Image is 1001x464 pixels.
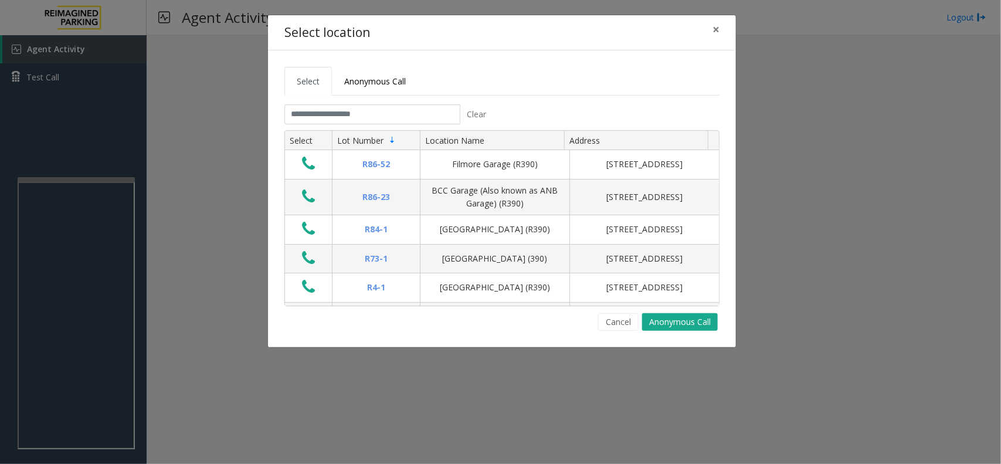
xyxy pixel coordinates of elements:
[577,281,712,294] div: [STREET_ADDRESS]
[340,191,413,204] div: R86-23
[340,281,413,294] div: R4-1
[712,21,720,38] span: ×
[285,131,719,306] div: Data table
[577,223,712,236] div: [STREET_ADDRESS]
[340,252,413,265] div: R73-1
[577,158,712,171] div: [STREET_ADDRESS]
[388,136,397,145] span: Sortable
[704,15,728,44] button: Close
[598,313,639,331] button: Cancel
[340,158,413,171] div: R86-52
[577,252,712,265] div: [STREET_ADDRESS]
[427,184,562,211] div: BCC Garage (Also known as ANB Garage) (R390)
[297,76,320,87] span: Select
[569,135,600,146] span: Address
[344,76,406,87] span: Anonymous Call
[427,223,562,236] div: [GEOGRAPHIC_DATA] (R390)
[427,252,562,265] div: [GEOGRAPHIC_DATA] (390)
[340,223,413,236] div: R84-1
[285,131,332,151] th: Select
[427,158,562,171] div: Filmore Garage (R390)
[337,135,384,146] span: Lot Number
[642,313,718,331] button: Anonymous Call
[425,135,484,146] span: Location Name
[427,281,562,294] div: [GEOGRAPHIC_DATA] (R390)
[284,23,370,42] h4: Select location
[577,191,712,204] div: [STREET_ADDRESS]
[284,67,720,96] ul: Tabs
[460,104,493,124] button: Clear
